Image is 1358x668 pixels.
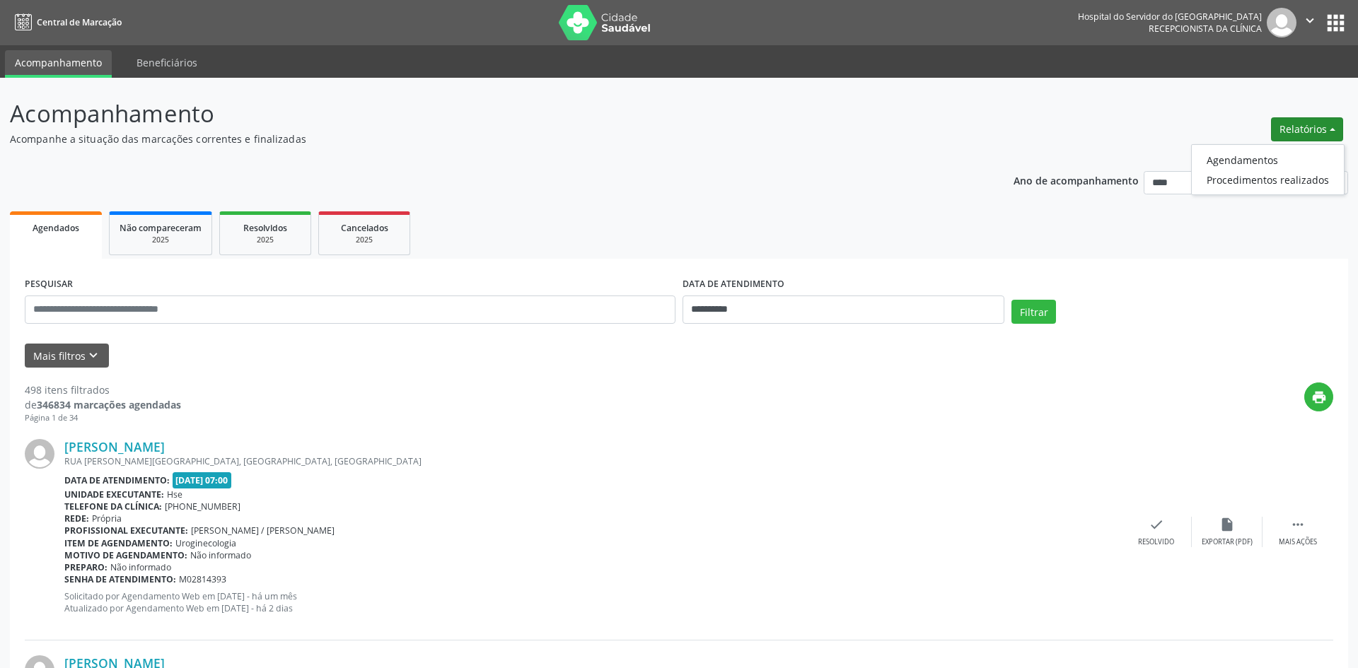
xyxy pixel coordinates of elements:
span: Hse [167,488,182,500]
p: Acompanhe a situação das marcações correntes e finalizadas [10,131,946,146]
div: Página 1 de 34 [25,412,181,424]
button: Mais filtroskeyboard_arrow_down [25,344,109,368]
a: Procedimentos realizados [1192,170,1344,189]
label: PESQUISAR [25,274,73,295]
a: [PERSON_NAME] [64,439,165,455]
p: Acompanhamento [10,96,946,131]
a: Central de Marcação [10,11,122,34]
span: Recepcionista da clínica [1149,23,1262,35]
b: Telefone da clínica: [64,500,162,512]
b: Unidade executante: [64,488,164,500]
ul: Relatórios [1191,144,1345,195]
p: Ano de acompanhamento [1014,171,1139,189]
i:  [1302,13,1318,28]
p: Solicitado por Agendamento Web em [DATE] - há um mês Atualizado por Agendamento Web em [DATE] - h... [64,590,1121,614]
span: Não compareceram [120,222,202,234]
span: Não informado [190,549,251,561]
div: 498 itens filtrados [25,382,181,397]
span: Agendados [33,222,79,234]
div: Hospital do Servidor do [GEOGRAPHIC_DATA] [1078,11,1262,23]
span: Central de Marcação [37,16,122,28]
b: Motivo de agendamento: [64,549,187,561]
button: apps [1323,11,1348,35]
button: Relatórios [1271,117,1343,141]
img: img [1267,8,1296,37]
b: Data de atendimento: [64,474,170,486]
label: DATA DE ATENDIMENTO [683,274,784,295]
div: 2025 [120,235,202,245]
b: Rede: [64,512,89,525]
span: Uroginecologia [175,537,236,549]
b: Profissional executante: [64,525,188,537]
span: Resolvidos [243,222,287,234]
strong: 346834 marcações agendadas [37,398,181,411]
i: print [1311,389,1327,405]
div: Mais ações [1279,537,1317,547]
span: M02814393 [179,573,226,585]
a: Acompanhamento [5,50,112,78]
button: print [1304,382,1333,411]
div: RUA [PERSON_NAME][GEOGRAPHIC_DATA], [GEOGRAPHIC_DATA], [GEOGRAPHIC_DATA] [64,455,1121,467]
div: de [25,397,181,412]
a: Agendamentos [1192,150,1344,170]
span: Não informado [110,561,171,573]
a: Beneficiários [127,50,207,75]
div: 2025 [230,235,301,245]
i: keyboard_arrow_down [86,348,101,363]
button: Filtrar [1011,300,1056,324]
div: Resolvido [1138,537,1174,547]
b: Item de agendamento: [64,537,173,549]
b: Senha de atendimento: [64,573,176,585]
div: 2025 [329,235,400,245]
i:  [1290,517,1306,532]
b: Preparo: [64,561,108,573]
span: [DATE] 07:00 [173,472,232,488]
span: [PHONE_NUMBER] [165,500,240,512]
img: img [25,439,54,469]
i: check [1149,517,1164,532]
span: [PERSON_NAME] / [PERSON_NAME] [191,525,335,537]
span: Cancelados [341,222,388,234]
button:  [1296,8,1323,37]
i: insert_drive_file [1219,517,1235,532]
div: Exportar (PDF) [1202,537,1253,547]
span: Própria [92,512,122,525]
